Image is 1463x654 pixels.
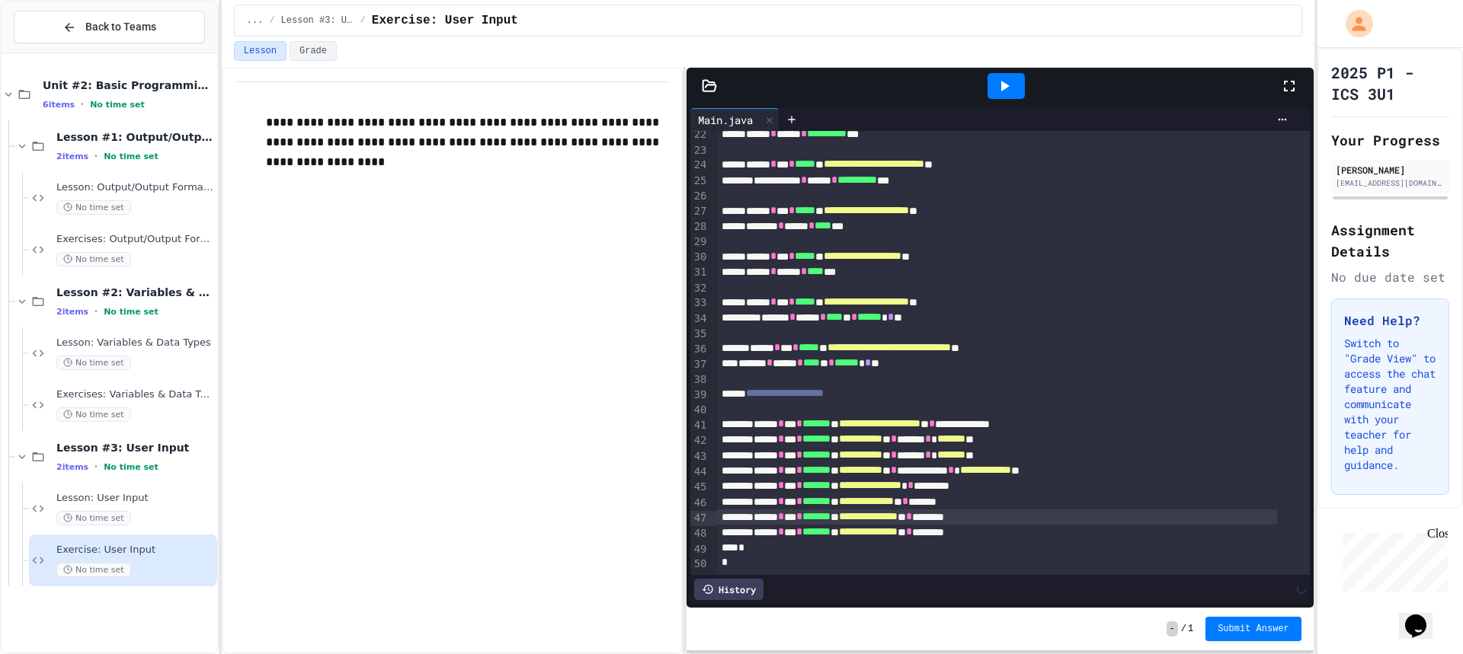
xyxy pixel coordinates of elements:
div: 43 [690,449,709,464]
button: Grade [290,41,337,61]
div: 25 [690,174,709,189]
span: Back to Teams [85,19,156,35]
div: Main.java [690,108,780,131]
div: 42 [690,433,709,448]
div: 32 [690,281,709,296]
span: 2 items [56,462,88,472]
div: 30 [690,250,709,265]
div: 33 [690,295,709,311]
span: Exercises: Variables & Data Types [56,388,214,401]
span: • [94,150,98,162]
span: No time set [56,252,131,266]
span: No time set [104,152,158,161]
span: 1 [1188,623,1193,635]
span: • [94,305,98,317]
iframe: chat widget [1337,527,1448,592]
span: Lesson #3: User Input [281,14,354,27]
div: 24 [690,158,709,173]
div: No due date set [1331,268,1449,286]
div: 28 [690,219,709,234]
div: 46 [690,496,709,511]
span: No time set [104,307,158,317]
button: Lesson [234,41,287,61]
span: 6 items [43,100,75,110]
div: 35 [690,327,709,342]
span: Lesson #2: Variables & Data Types [56,286,214,299]
span: 2 items [56,307,88,317]
span: ... [247,14,264,27]
p: Switch to "Grade View" to access the chat feature and communicate with your teacher for help and ... [1344,336,1436,473]
span: Lesson #3: User Input [56,441,214,455]
div: [EMAIL_ADDRESS][DOMAIN_NAME] [1336,177,1445,189]
div: 41 [690,418,709,433]
span: / [1181,623,1186,635]
span: No time set [90,100,145,110]
button: Submit Answer [1205,617,1301,641]
div: 36 [690,342,709,357]
div: 34 [690,311,709,327]
div: 40 [690,403,709,418]
span: Lesson: User Input [56,492,214,505]
div: 38 [690,372,709,388]
div: 31 [690,265,709,280]
h2: Your Progress [1331,129,1449,151]
div: 47 [690,511,709,526]
h3: Need Help? [1344,311,1436,330]
span: No time set [56,356,131,370]
h1: 2025 P1 - ICS 3U1 [1331,62,1449,104]
span: Lesson: Variables & Data Types [56,337,214,349]
span: No time set [56,511,131,525]
span: Exercise: User Input [56,544,214,557]
span: Exercises: Output/Output Formatting [56,233,214,246]
span: / [269,14,274,27]
span: Exercise: User Input [372,11,518,30]
span: • [94,461,98,473]
div: 39 [690,388,709,403]
span: No time set [56,563,131,577]
span: No time set [56,200,131,215]
span: Lesson: Output/Output Formatting [56,181,214,194]
div: 26 [690,189,709,204]
span: • [81,98,84,110]
button: Back to Teams [14,11,205,43]
div: 27 [690,204,709,219]
h2: Assignment Details [1331,219,1449,262]
span: No time set [56,407,131,422]
div: My Account [1330,6,1377,41]
div: 44 [690,464,709,480]
div: 45 [690,480,709,495]
span: No time set [104,462,158,472]
div: 48 [690,526,709,541]
span: Submit Answer [1218,623,1289,635]
div: Main.java [690,112,760,128]
span: - [1167,621,1178,636]
div: History [694,579,764,600]
span: Lesson #1: Output/Output Formatting [56,130,214,144]
span: 2 items [56,152,88,161]
div: [PERSON_NAME] [1336,163,1445,177]
iframe: chat widget [1399,593,1448,639]
span: / [360,14,366,27]
div: 29 [690,234,709,250]
div: 22 [690,127,709,142]
div: 23 [690,143,709,158]
div: 37 [690,357,709,372]
div: Chat with us now!Close [6,6,105,97]
span: Unit #2: Basic Programming Concepts [43,78,214,92]
div: 50 [690,557,709,572]
div: 49 [690,542,709,557]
